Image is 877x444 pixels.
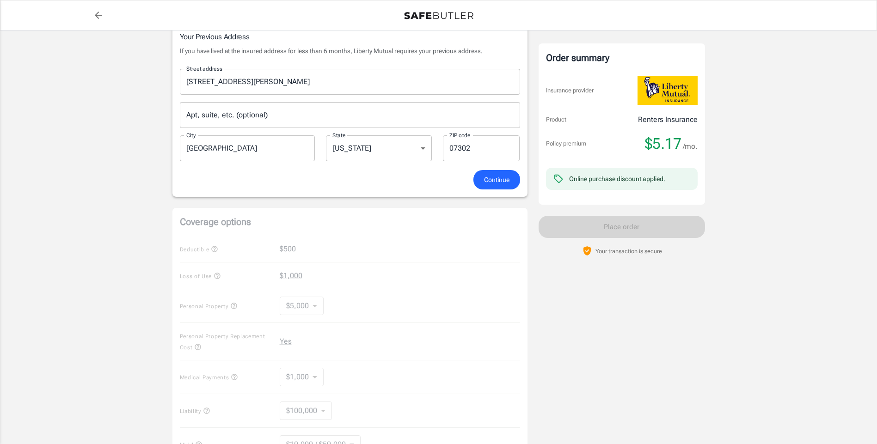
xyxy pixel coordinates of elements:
[332,131,346,139] label: State
[89,6,108,24] a: back to quotes
[595,247,662,255] p: Your transaction is secure
[180,46,520,55] p: If you have lived at the insured address for less than 6 months, Liberty Mutual requires your pre...
[546,86,594,95] p: Insurance provider
[645,134,681,153] span: $5.17
[484,174,509,186] span: Continue
[546,139,586,148] p: Policy premium
[473,170,520,190] button: Continue
[638,76,698,105] img: Liberty Mutual
[683,140,698,153] span: /mo.
[546,115,566,124] p: Product
[449,131,471,139] label: ZIP code
[186,65,222,73] label: Street address
[186,131,196,139] label: City
[569,174,665,183] div: Online purchase discount applied.
[404,12,473,19] img: Back to quotes
[638,114,698,125] p: Renters Insurance
[180,31,520,43] h6: Your Previous Address
[546,51,698,65] div: Order summary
